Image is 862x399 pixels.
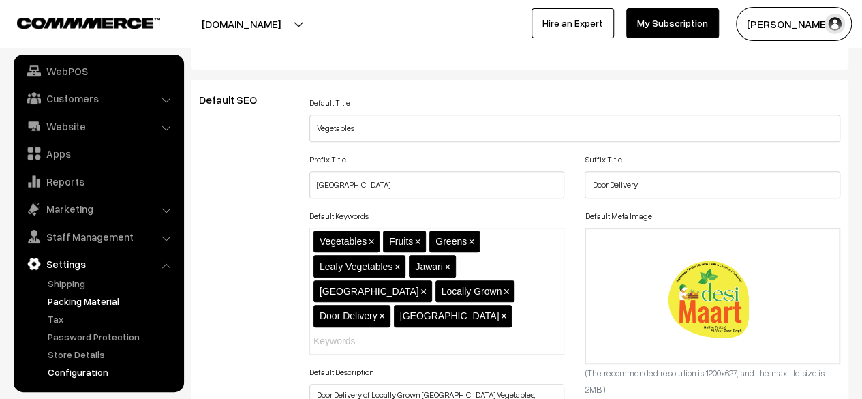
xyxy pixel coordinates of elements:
input: Keywords [313,334,433,349]
input: Title [309,115,840,142]
span: × [368,236,374,248]
span: Vegetables [320,236,367,247]
label: Default Title [309,97,350,109]
a: Customers [17,86,179,110]
label: Default Description [309,366,374,379]
span: [GEOGRAPHIC_DATA] [400,310,499,321]
img: COMMMERCE [17,18,160,28]
a: COMMMERCE [17,14,136,30]
a: Apps [17,141,179,166]
span: × [414,236,420,248]
span: × [395,261,401,273]
span: Fruits [389,236,413,247]
a: Store Details [44,347,179,361]
span: [GEOGRAPHIC_DATA] [320,286,419,297]
span: Leafy Vegetables [320,261,392,272]
a: Marketing [17,196,179,221]
a: Reports [17,169,179,194]
small: (The recommended resolution is 1200x627, and the max file size is 2MB.) [585,368,824,395]
button: [PERSON_NAME] [736,7,852,41]
label: Default Meta Image [585,210,651,222]
a: Settings [17,252,179,276]
span: Locally Grown [442,286,502,297]
span: Door Delivery [320,310,378,321]
label: Prefix Title [309,153,346,166]
a: Configuration [44,365,179,379]
a: Password Protection [44,329,179,344]
span: Default SEO [199,93,273,106]
span: × [420,286,427,297]
a: Shipping [44,276,179,291]
a: Website [17,114,179,138]
span: × [504,286,510,297]
a: My Subscription [626,8,719,38]
span: Greens [435,236,467,247]
span: × [501,310,507,322]
span: × [468,236,474,248]
a: Hire an Expert [532,8,614,38]
a: WebPOS [17,59,179,83]
button: [DOMAIN_NAME] [154,7,328,41]
span: × [444,261,450,273]
a: Packing Material [44,294,179,308]
input: Suffix Title [585,171,840,198]
span: Jawari [415,261,442,272]
a: Staff Management [17,224,179,249]
label: Default Keywords [309,210,369,222]
input: Prefix Title [309,171,565,198]
span: × [379,310,385,322]
a: Tax [44,312,179,326]
img: user [825,14,845,34]
label: Suffix Title [585,153,621,166]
